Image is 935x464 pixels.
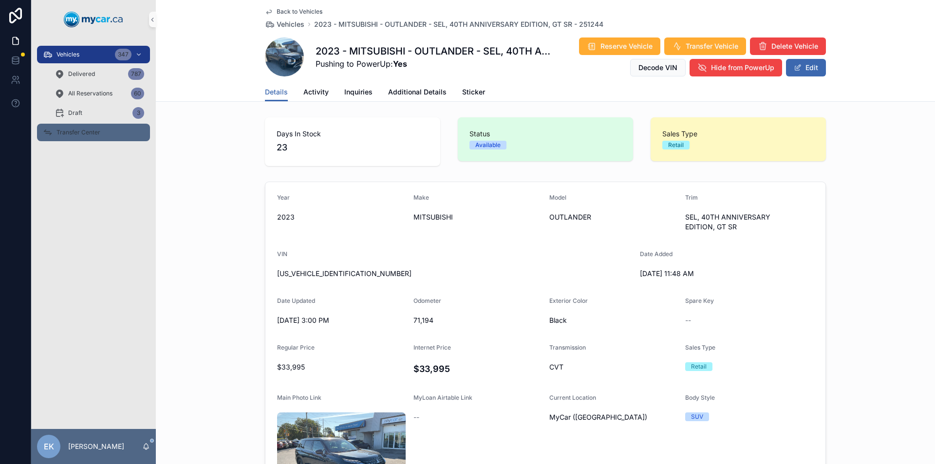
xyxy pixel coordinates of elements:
span: MyLoan Airtable Link [413,394,472,401]
span: MITSUBISHI [413,212,542,222]
a: Details [265,83,288,102]
span: SEL, 40TH ANNIVERSARY EDITION, GT SR [685,212,814,232]
h1: 2023 - MITSUBISHI - OUTLANDER - SEL, 40TH ANNIVERSARY EDITION, GT SR - 251244 [316,44,555,58]
span: Details [265,87,288,97]
a: Vehicles [265,19,304,29]
span: Main Photo Link [277,394,321,401]
h4: $33,995 [413,362,542,375]
a: Delivered787 [49,65,150,83]
span: Odometer [413,297,441,304]
div: 347 [115,49,131,60]
span: VIN [277,250,287,258]
button: Transfer Vehicle [664,37,746,55]
a: Back to Vehicles [265,8,322,16]
div: scrollable content [31,39,156,154]
span: Make [413,194,429,201]
span: Draft [68,109,82,117]
span: Black [549,316,677,325]
span: Transmission [549,344,586,351]
span: [DATE] 11:48 AM [640,269,768,278]
span: -- [413,412,419,422]
a: Vehicles347 [37,46,150,63]
a: Activity [303,83,329,103]
span: [DATE] 3:00 PM [277,316,406,325]
span: Hide from PowerUp [711,63,774,73]
button: Edit [786,59,826,76]
span: MyCar ([GEOGRAPHIC_DATA]) [549,412,647,422]
span: Sales Type [685,344,715,351]
div: Retail [691,362,707,371]
div: Available [475,141,501,149]
span: Additional Details [388,87,447,97]
span: Regular Price [277,344,315,351]
span: Date Added [640,250,673,258]
span: -- [685,316,691,325]
button: Decode VIN [630,59,686,76]
div: 787 [128,68,144,80]
a: Inquiries [344,83,373,103]
span: Internet Price [413,344,451,351]
a: All Reservations60 [49,85,150,102]
div: Retail [668,141,684,149]
span: All Reservations [68,90,112,97]
span: Body Style [685,394,715,401]
div: 60 [131,88,144,99]
span: Sticker [462,87,485,97]
span: Transfer Vehicle [686,41,738,51]
button: Hide from PowerUp [690,59,782,76]
span: Spare Key [685,297,714,304]
span: Model [549,194,566,201]
span: Delete Vehicle [771,41,818,51]
span: Date Updated [277,297,315,304]
span: Vehicles [56,51,79,58]
img: App logo [64,12,123,27]
span: [US_VEHICLE_IDENTIFICATION_NUMBER] [277,269,632,278]
span: Vehicles [277,19,304,29]
span: Current Location [549,394,596,401]
span: Activity [303,87,329,97]
span: Reserve Vehicle [600,41,653,51]
div: SUV [691,412,703,421]
a: Sticker [462,83,485,103]
a: Additional Details [388,83,447,103]
span: Delivered [68,70,95,78]
span: CVT [549,362,677,372]
a: Draft3 [49,104,150,122]
span: Trim [685,194,698,201]
span: Year [277,194,290,201]
div: 3 [132,107,144,119]
span: $33,995 [277,362,406,372]
button: Delete Vehicle [750,37,826,55]
span: Transfer Center [56,129,100,136]
span: Sales Type [662,129,814,139]
span: Exterior Color [549,297,588,304]
span: OUTLANDER [549,212,677,222]
a: 2023 - MITSUBISHI - OUTLANDER - SEL, 40TH ANNIVERSARY EDITION, GT SR - 251244 [314,19,603,29]
span: 23 [277,141,429,154]
span: Status [469,129,621,139]
span: Pushing to PowerUp: [316,58,555,70]
span: Days In Stock [277,129,429,139]
span: Decode VIN [638,63,677,73]
span: 2023 [277,212,406,222]
span: Back to Vehicles [277,8,322,16]
strong: Yes [393,59,407,69]
span: EK [44,441,54,452]
span: Inquiries [344,87,373,97]
button: Reserve Vehicle [579,37,660,55]
p: [PERSON_NAME] [68,442,124,451]
a: Transfer Center [37,124,150,141]
span: 71,194 [413,316,542,325]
